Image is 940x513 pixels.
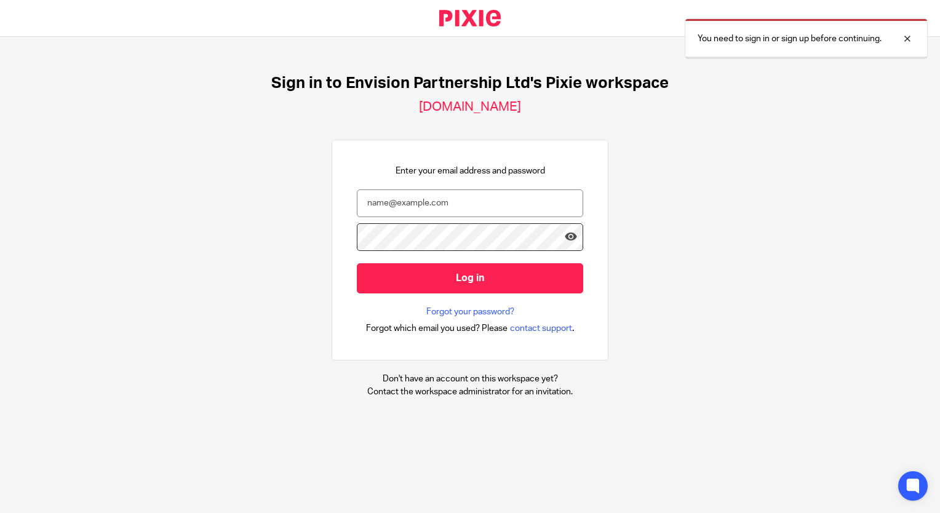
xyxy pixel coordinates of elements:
div: . [366,321,575,335]
input: Log in [357,263,583,293]
h2: [DOMAIN_NAME] [419,99,521,115]
span: contact support [510,322,572,335]
a: Forgot your password? [426,306,514,318]
p: You need to sign in or sign up before continuing. [698,33,882,45]
input: name@example.com [357,189,583,217]
h1: Sign in to Envision Partnership Ltd's Pixie workspace [271,74,669,93]
p: Enter your email address and password [396,165,545,177]
p: Contact the workspace administrator for an invitation. [367,386,573,398]
p: Don't have an account on this workspace yet? [367,373,573,385]
span: Forgot which email you used? Please [366,322,508,335]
